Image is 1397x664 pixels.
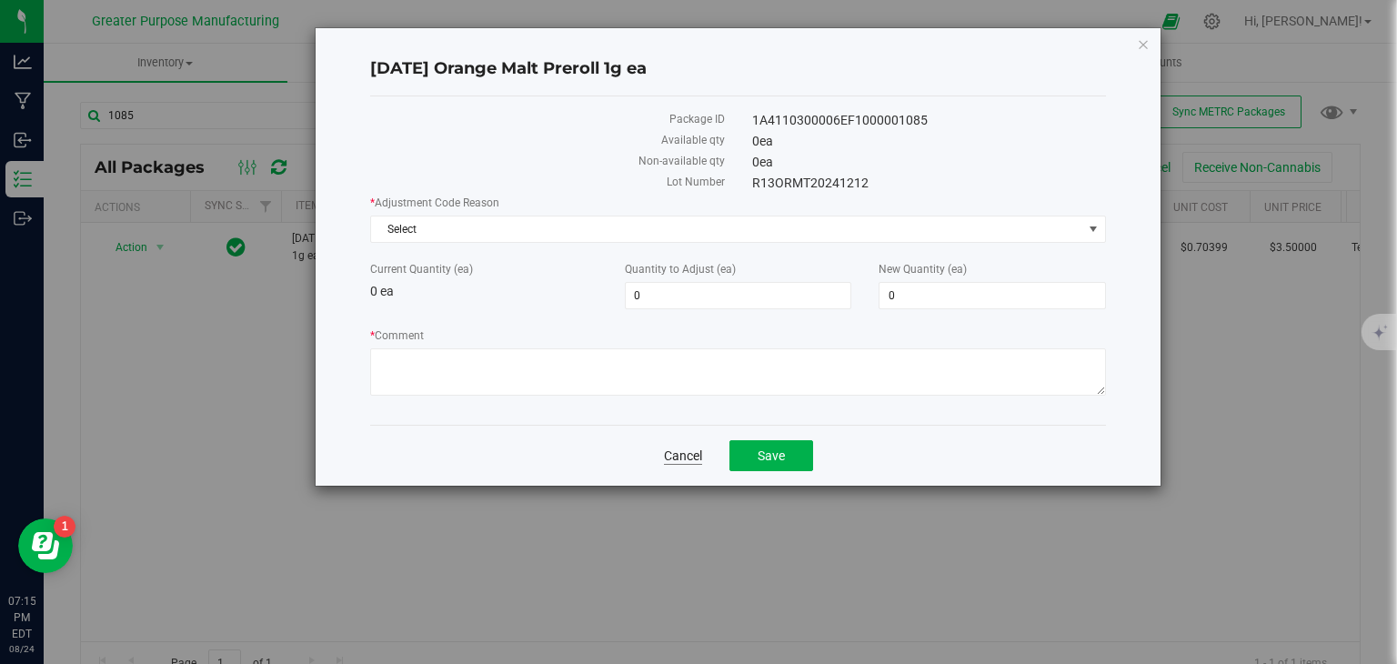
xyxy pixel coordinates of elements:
span: Save [758,448,785,463]
span: Select [371,216,1082,242]
input: 0 [626,283,851,308]
label: Quantity to Adjust (ea) [625,261,852,277]
span: 0 ea [370,284,394,298]
label: New Quantity (ea) [879,261,1106,277]
span: ea [759,134,773,148]
h4: [DATE] Orange Malt Preroll 1g ea [370,57,1106,81]
a: Cancel [664,447,702,465]
div: 1A4110300006EF1000001085 [739,111,1120,130]
div: R13ORMT20241212 [739,174,1120,193]
label: Comment [370,327,1106,344]
span: 0 [752,155,773,169]
label: Non-available qty [370,153,724,169]
span: 0 [752,134,773,148]
span: select [1082,216,1105,242]
label: Lot Number [370,174,724,190]
label: Package ID [370,111,724,127]
label: Adjustment Code Reason [370,195,1106,211]
input: 0 [879,283,1105,308]
iframe: Resource center unread badge [54,516,75,538]
label: Current Quantity (ea) [370,261,598,277]
iframe: Resource center [18,518,73,573]
button: Save [729,440,813,471]
span: ea [759,155,773,169]
label: Available qty [370,132,724,148]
